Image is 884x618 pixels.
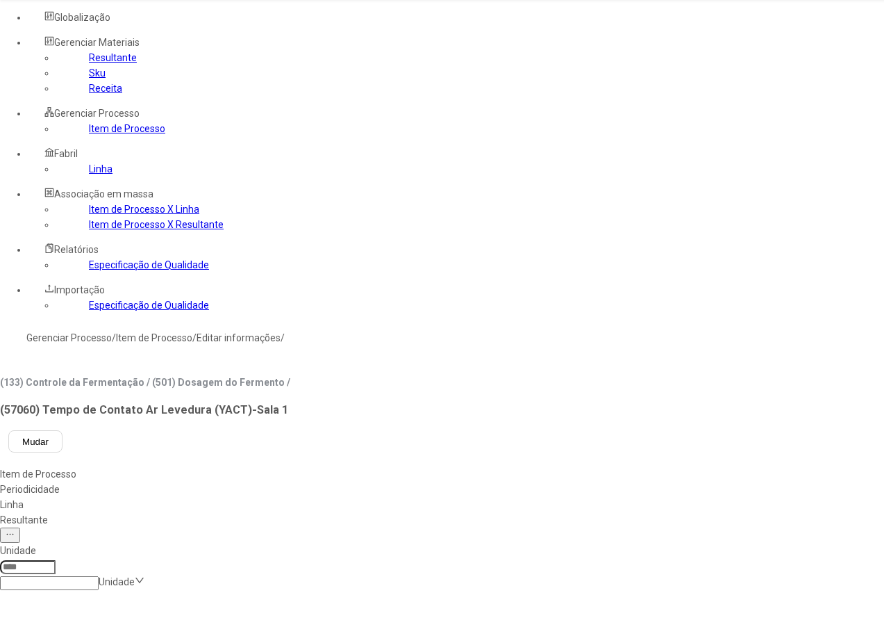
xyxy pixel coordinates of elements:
a: Gerenciar Processo [26,332,112,343]
a: Especificação de Qualidade [89,259,209,270]
a: Item de Processo X Resultante [89,219,224,230]
span: Relatórios [54,244,99,255]
span: Gerenciar Processo [54,108,140,119]
a: Linha [89,163,112,174]
a: Sku [89,67,106,79]
span: Importação [54,284,105,295]
a: Item de Processo X Linha [89,204,199,215]
a: Editar informações [197,332,281,343]
span: Mudar [22,437,49,447]
nz-breadcrumb-separator: / [192,332,197,343]
span: Gerenciar Materiais [54,37,140,48]
a: Receita [89,83,122,94]
nz-select-placeholder: Unidade [99,576,135,587]
nz-breadcrumb-separator: / [281,332,285,343]
a: Item de Processo [89,123,165,134]
span: Associação em massa [54,188,153,200]
span: Globalização [54,12,110,23]
a: Especificação de Qualidade [89,300,209,311]
span: Fabril [54,148,78,159]
nz-breadcrumb-separator: / [112,332,116,343]
button: Mudar [8,430,62,453]
a: Item de Processo [116,332,192,343]
a: Resultante [89,52,137,63]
